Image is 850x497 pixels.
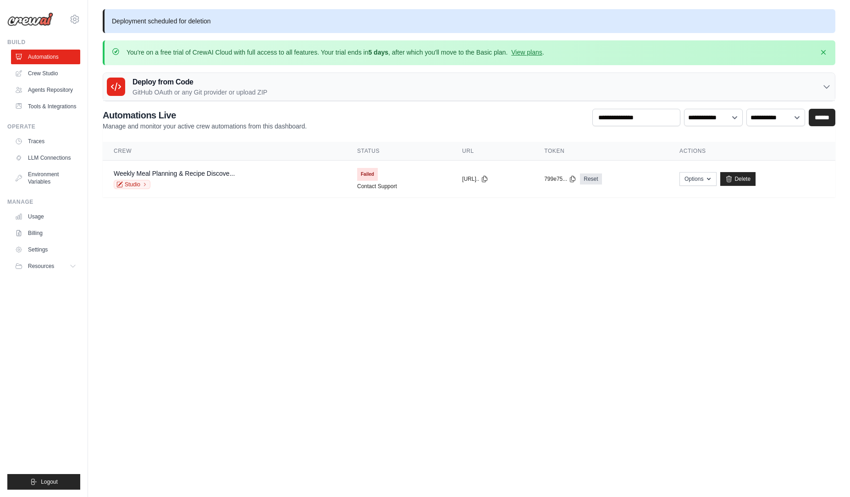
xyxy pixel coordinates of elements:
th: Status [346,142,451,161]
a: Traces [11,134,80,149]
strong: 5 days [368,49,388,56]
a: LLM Connections [11,151,80,165]
th: URL [451,142,533,161]
img: Logo [7,12,53,26]
a: Agents Repository [11,83,80,97]
p: GitHub OAuth or any Git provider or upload ZIP [132,88,267,97]
span: Logout [41,478,58,486]
h3: Deploy from Code [132,77,267,88]
a: Settings [11,242,80,257]
a: Crew Studio [11,66,80,81]
th: Actions [668,142,835,161]
th: Crew [103,142,346,161]
a: Weekly Meal Planning & Recipe Discove... [114,170,235,177]
div: Manage [7,198,80,206]
button: Resources [11,259,80,274]
button: Logout [7,474,80,490]
span: Resources [28,262,54,270]
span: Failed [357,168,378,181]
h2: Automations Live [103,109,307,122]
a: Studio [114,180,150,189]
p: You're on a free trial of CrewAI Cloud with full access to all features. Your trial ends in , aft... [127,48,544,57]
a: Environment Variables [11,167,80,189]
p: Manage and monitor your active crew automations from this dashboard. [103,122,307,131]
div: Build [7,39,80,46]
a: Usage [11,209,80,224]
th: Token [533,142,668,161]
a: Automations [11,50,80,64]
a: Billing [11,226,80,240]
a: Contact Support [357,183,397,190]
a: View plans [511,49,542,56]
p: Deployment scheduled for deletion [103,9,835,33]
button: 799e75... [544,175,576,183]
a: Reset [580,173,602,184]
button: Options [679,172,717,186]
a: Delete [720,172,756,186]
div: Operate [7,123,80,130]
a: Tools & Integrations [11,99,80,114]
